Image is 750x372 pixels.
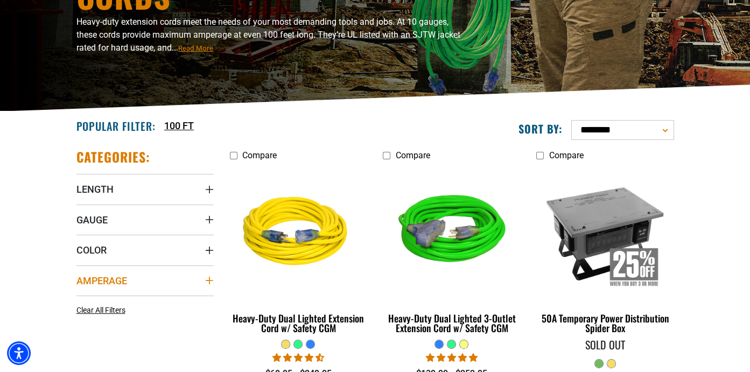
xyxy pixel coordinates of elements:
[536,313,674,333] div: 50A Temporary Power Distribution Spider Box
[230,313,367,333] div: Heavy-Duty Dual Lighted Extension Cord w/ Safety CGM
[384,171,520,295] img: neon green
[76,214,108,226] span: Gauge
[383,166,520,339] a: neon green Heavy-Duty Dual Lighted 3-Outlet Extension Cord w/ Safety CGM
[383,313,520,333] div: Heavy-Duty Dual Lighted 3-Outlet Extension Cord w/ Safety CGM
[230,171,366,295] img: yellow
[76,17,460,53] span: Heavy-duty extension cords meet the needs of your most demanding tools and jobs. At 10 gauges, th...
[164,118,194,133] a: 100 FT
[7,341,31,365] div: Accessibility Menu
[76,205,214,235] summary: Gauge
[76,306,125,314] span: Clear All Filters
[76,235,214,265] summary: Color
[518,122,563,136] label: Sort by:
[178,44,213,52] span: Read More
[76,305,130,316] a: Clear All Filters
[76,275,127,287] span: Amperage
[536,339,674,350] div: Sold Out
[76,119,156,133] h2: Popular Filter:
[395,150,430,160] span: Compare
[76,183,114,195] span: Length
[76,174,214,204] summary: Length
[549,150,583,160] span: Compare
[426,353,478,363] span: 4.92 stars
[537,171,673,295] img: 50A Temporary Power Distribution Spider Box
[230,166,367,339] a: yellow Heavy-Duty Dual Lighted Extension Cord w/ Safety CGM
[76,149,151,165] h2: Categories:
[76,265,214,296] summary: Amperage
[242,150,277,160] span: Compare
[76,244,107,256] span: Color
[272,353,324,363] span: 4.64 stars
[536,166,674,339] a: 50A Temporary Power Distribution Spider Box 50A Temporary Power Distribution Spider Box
